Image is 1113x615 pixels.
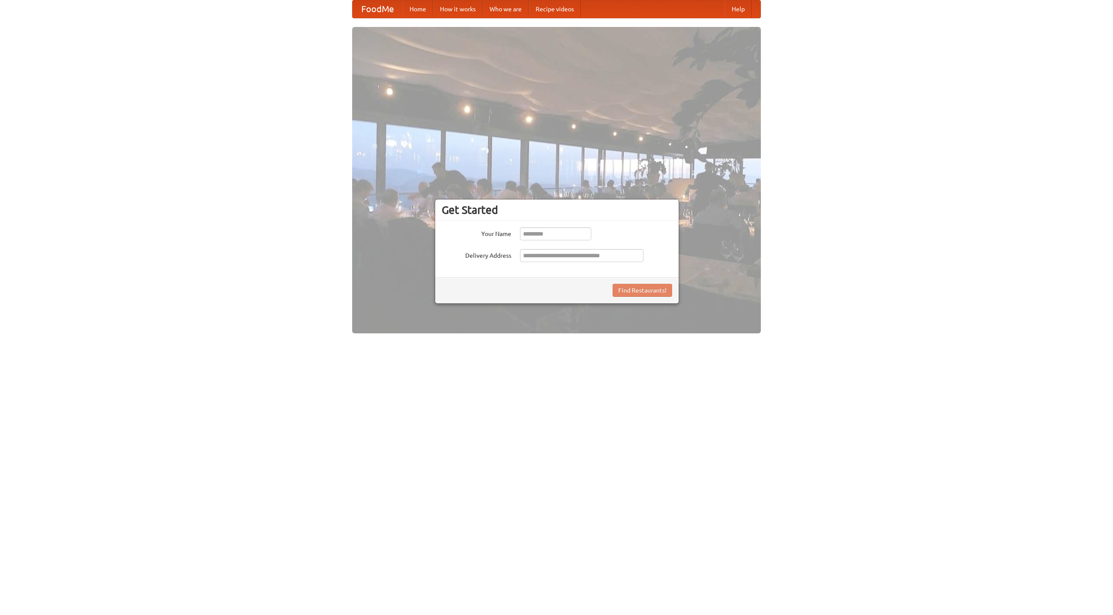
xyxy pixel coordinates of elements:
a: How it works [433,0,483,18]
a: FoodMe [353,0,403,18]
a: Home [403,0,433,18]
label: Delivery Address [442,249,511,260]
a: Help [725,0,752,18]
h3: Get Started [442,203,672,216]
a: Who we are [483,0,529,18]
label: Your Name [442,227,511,238]
button: Find Restaurants! [613,284,672,297]
a: Recipe videos [529,0,581,18]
